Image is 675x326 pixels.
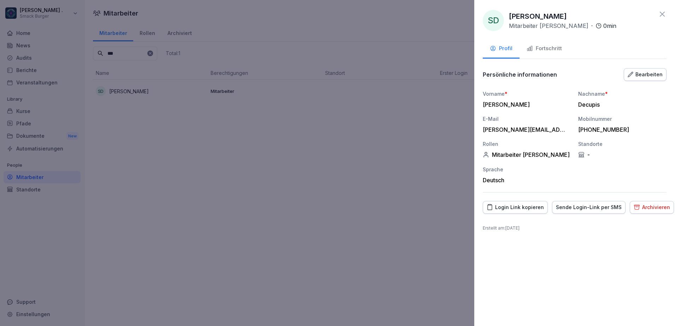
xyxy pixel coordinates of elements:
div: Nachname [578,90,667,97]
div: Bearbeiten [628,71,663,78]
div: Deutsch [483,177,571,184]
p: 0 min [603,22,616,30]
div: Decupis [578,101,663,108]
p: Mitarbeiter [PERSON_NAME] [509,22,588,30]
div: [PERSON_NAME][EMAIL_ADDRESS][DOMAIN_NAME] [483,126,568,133]
p: Persönliche informationen [483,71,557,78]
div: Profil [490,45,512,53]
div: Standorte [578,140,667,148]
div: [PHONE_NUMBER] [578,126,663,133]
div: · [509,22,616,30]
button: Archivieren [630,201,674,214]
div: Login Link kopieren [487,203,544,211]
button: Profil [483,40,520,59]
div: Mitarbeiter [PERSON_NAME] [483,151,571,158]
div: Mobilnummer [578,115,667,123]
button: Login Link kopieren [483,201,548,214]
button: Fortschritt [520,40,569,59]
div: - [578,151,667,158]
button: Sende Login-Link per SMS [552,201,626,214]
div: Vorname [483,90,571,97]
div: Sprache [483,166,571,173]
div: [PERSON_NAME] [483,101,568,108]
div: E-Mail [483,115,571,123]
p: [PERSON_NAME] [509,11,567,22]
button: Bearbeiten [624,68,667,81]
div: Rollen [483,140,571,148]
p: Erstellt am : [DATE] [483,225,667,231]
div: Fortschritt [527,45,562,53]
div: Sende Login-Link per SMS [556,203,622,211]
div: Archivieren [634,203,670,211]
div: SD [483,10,504,31]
